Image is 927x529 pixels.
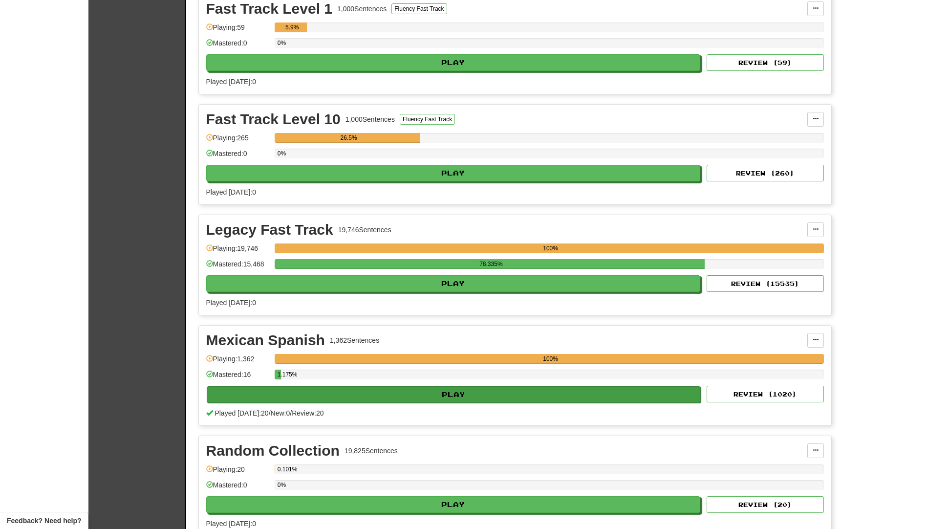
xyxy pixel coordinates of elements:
span: / [269,409,271,417]
div: Playing: 59 [206,22,270,39]
div: 1,000 Sentences [337,4,387,14]
div: 100% [278,354,824,364]
span: Open feedback widget [7,516,81,526]
div: 19,825 Sentences [345,446,398,456]
span: Review: 20 [292,409,323,417]
div: 5.9% [278,22,307,32]
span: Played [DATE]: 20 [215,409,268,417]
span: Played [DATE]: 0 [206,299,256,307]
div: Playing: 20 [206,464,270,481]
div: Fast Track Level 10 [206,112,341,127]
button: Play [206,496,701,513]
span: Played [DATE]: 0 [206,78,256,86]
button: Review (1020) [707,386,824,402]
div: Random Collection [206,443,340,458]
button: Fluency Fast Track [400,114,455,125]
button: Play [207,386,701,403]
div: 1,362 Sentences [330,335,379,345]
div: 1,000 Sentences [345,114,395,124]
span: Played [DATE]: 0 [206,520,256,528]
div: Legacy Fast Track [206,222,333,237]
div: Fast Track Level 1 [206,1,333,16]
div: Playing: 1,362 [206,354,270,370]
div: Mastered: 0 [206,38,270,54]
div: Playing: 265 [206,133,270,149]
div: Playing: 19,746 [206,243,270,260]
button: Fluency Fast Track [391,3,447,14]
button: Review (20) [707,496,824,513]
div: Mastered: 15,468 [206,259,270,275]
div: Mastered: 16 [206,370,270,386]
div: 100% [278,243,824,253]
div: Mastered: 0 [206,480,270,496]
button: Review (59) [707,54,824,71]
button: Play [206,275,701,292]
div: 78.335% [278,259,705,269]
div: 1.175% [278,370,281,379]
div: 19,746 Sentences [338,225,391,235]
button: Play [206,54,701,71]
span: / [290,409,292,417]
button: Review (260) [707,165,824,181]
button: Play [206,165,701,181]
div: Mexican Spanish [206,333,325,348]
span: New: 0 [271,409,290,417]
span: Played [DATE]: 0 [206,188,256,196]
div: 26.5% [278,133,420,143]
div: Mastered: 0 [206,149,270,165]
button: Review (15535) [707,275,824,292]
